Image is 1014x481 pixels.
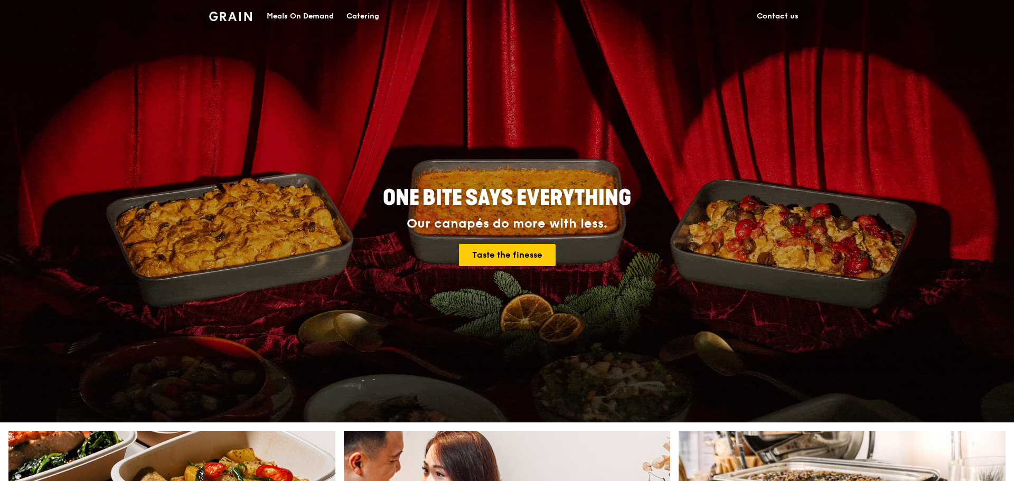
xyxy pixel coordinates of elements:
[317,216,697,231] div: Our canapés do more with less.
[267,1,334,32] div: Meals On Demand
[209,12,252,21] img: Grain
[340,1,386,32] a: Catering
[750,1,805,32] a: Contact us
[346,1,379,32] div: Catering
[383,185,631,211] span: ONE BITE SAYS EVERYTHING
[459,244,556,266] a: Taste the finesse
